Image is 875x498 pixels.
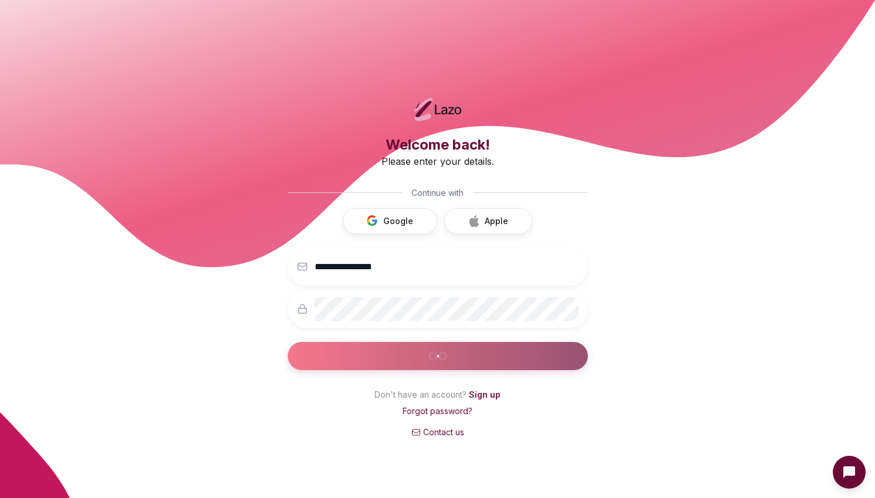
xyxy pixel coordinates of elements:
a: Contact us [288,426,588,438]
a: Sign up [469,389,501,399]
button: Google [343,208,437,234]
a: Forgot password? [403,406,472,416]
button: Open Intercom messenger [833,456,866,489]
span: Continue with [411,187,464,199]
h3: Welcome back! [288,135,588,154]
button: Apple [444,208,532,234]
p: Please enter your details. [288,154,588,168]
p: Don't have an account? [288,389,588,405]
